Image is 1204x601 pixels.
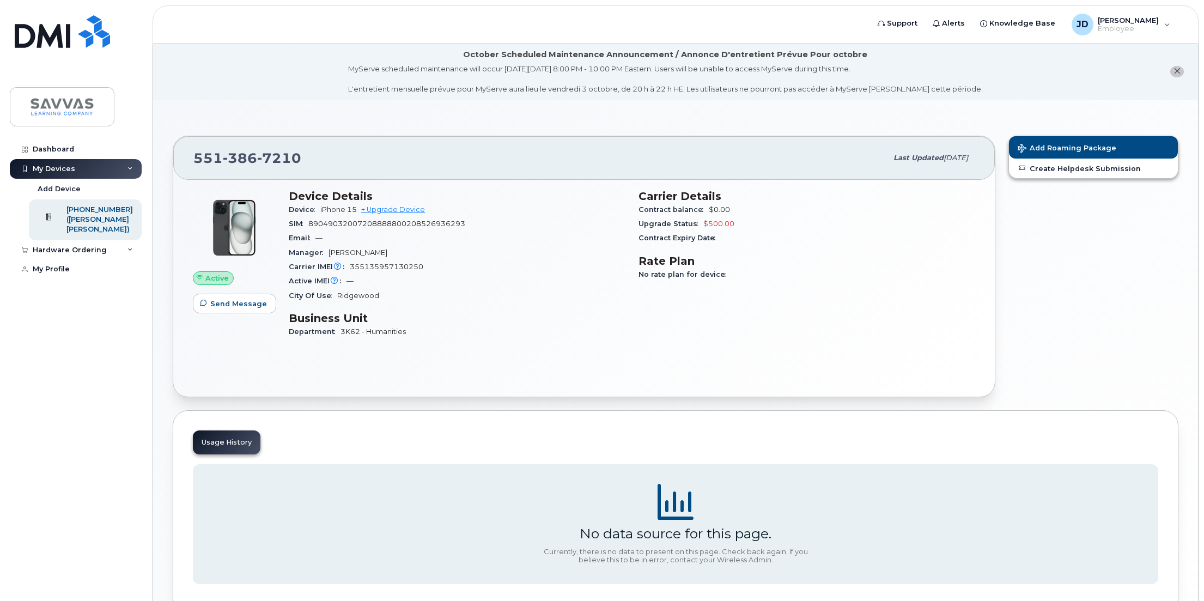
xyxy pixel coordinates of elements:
span: Send Message [210,299,267,309]
span: SIM [289,220,308,228]
button: close notification [1170,66,1184,77]
span: Upgrade Status [639,220,703,228]
span: City Of Use [289,292,337,300]
span: 7210 [257,150,301,166]
span: iPhone 15 [320,205,357,214]
a: Create Helpdesk Submission [1009,159,1178,178]
div: MyServe scheduled maintenance will occur [DATE][DATE] 8:00 PM - 10:00 PM Eastern. Users will be u... [348,64,983,94]
button: Send Message [193,294,276,313]
span: Email [289,234,315,242]
span: 386 [223,150,257,166]
span: Carrier IMEI [289,263,350,271]
span: [PERSON_NAME] [329,248,387,257]
span: [DATE] [944,154,968,162]
a: + Upgrade Device [361,205,425,214]
span: Manager [289,248,329,257]
span: Department [289,327,340,336]
span: No rate plan for device [639,270,731,278]
div: Currently, there is no data to present on this page. Check back again. If you believe this to be ... [539,548,812,564]
h3: Business Unit [289,312,625,325]
span: 355135957130250 [350,263,423,271]
h3: Device Details [289,190,625,203]
img: iPhone_15_Black.png [202,195,267,260]
span: Add Roaming Package [1018,144,1116,154]
span: — [315,234,323,242]
span: $500.00 [703,220,734,228]
iframe: Messenger Launcher [1157,554,1196,593]
button: Add Roaming Package [1009,136,1178,159]
span: — [346,277,354,285]
span: Active IMEI [289,277,346,285]
span: Device [289,205,320,214]
span: Active [205,273,229,283]
h3: Rate Plan [639,254,975,268]
span: Contract Expiry Date [639,234,721,242]
span: Contract balance [639,205,709,214]
span: 3K62 - Humanities [340,327,406,336]
span: Last updated [893,154,944,162]
span: 89049032007208888800208526936293 [308,220,465,228]
span: 551 [193,150,301,166]
span: $0.00 [709,205,730,214]
h3: Carrier Details [639,190,975,203]
div: October Scheduled Maintenance Announcement / Annonce D'entretient Prévue Pour octobre [463,49,867,60]
div: No data source for this page. [580,525,771,542]
span: Ridgewood [337,292,379,300]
